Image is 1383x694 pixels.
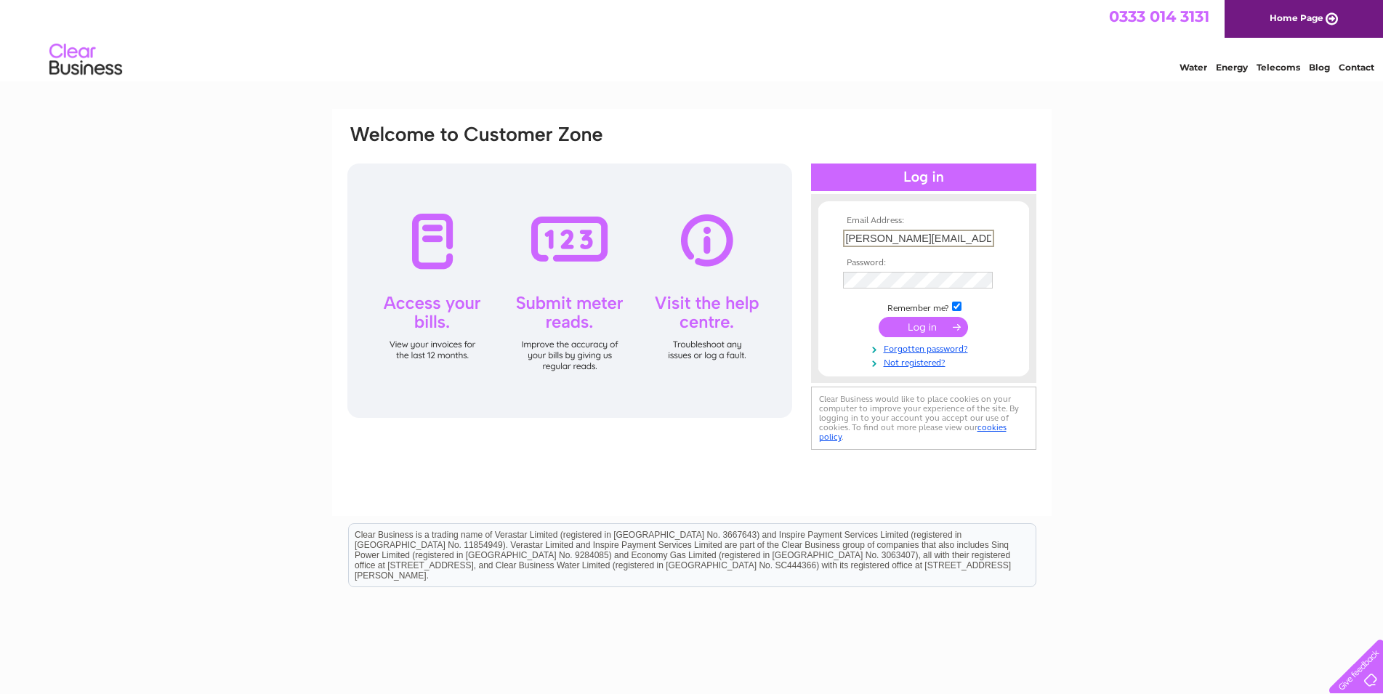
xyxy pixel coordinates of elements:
td: Remember me? [839,299,1008,314]
a: Blog [1309,62,1330,73]
a: Energy [1216,62,1248,73]
a: Water [1180,62,1207,73]
div: Clear Business would like to place cookies on your computer to improve your experience of the sit... [811,387,1036,450]
a: Forgotten password? [843,341,1008,355]
a: Not registered? [843,355,1008,368]
th: Email Address: [839,216,1008,226]
th: Password: [839,258,1008,268]
a: Telecoms [1257,62,1300,73]
img: logo.png [49,38,123,82]
input: Submit [879,317,968,337]
a: 0333 014 3131 [1109,7,1209,25]
a: cookies policy [819,422,1007,442]
div: Clear Business is a trading name of Verastar Limited (registered in [GEOGRAPHIC_DATA] No. 3667643... [349,8,1036,70]
a: Contact [1339,62,1374,73]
